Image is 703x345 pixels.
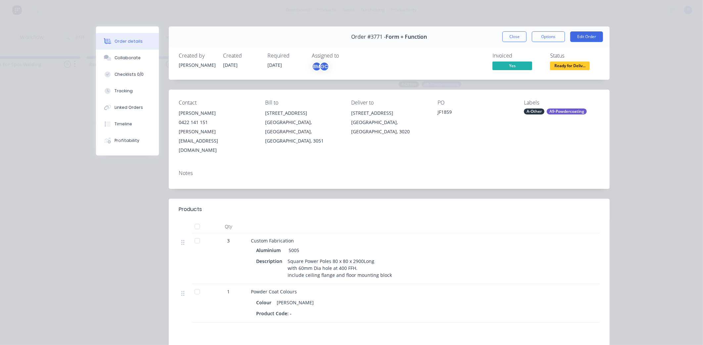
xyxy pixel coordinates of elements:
[312,62,322,71] div: BM
[550,62,590,71] button: Ready for Deliv...
[547,108,587,114] div: A9-Powdercoating
[96,50,159,66] button: Collaborate
[179,118,255,127] div: 0422 141 151
[319,62,329,71] div: GC
[351,34,386,40] span: Order #3771 -
[570,31,603,42] button: Edit Order
[267,53,304,59] div: Required
[386,34,427,40] span: Form + Function
[115,55,141,61] div: Collaborate
[179,108,255,118] div: [PERSON_NAME]
[267,62,282,68] span: [DATE]
[96,33,159,50] button: Order details
[179,127,255,155] div: [PERSON_NAME][EMAIL_ADDRESS][DOMAIN_NAME]
[502,31,527,42] button: Close
[96,66,159,83] button: Checklists 0/0
[115,105,143,110] div: Linked Orders
[209,220,248,233] div: Qty
[256,309,294,318] div: Product Code: -
[179,170,600,176] div: Notes
[438,100,513,106] div: PO
[251,237,294,244] span: Custom Fabrication
[227,237,230,244] span: 3
[524,100,600,106] div: Labels
[524,108,544,114] div: A-Other
[179,205,202,213] div: Products
[96,132,159,149] button: Profitability
[312,62,329,71] button: BMGC
[532,31,565,42] button: Options
[550,62,590,70] span: Ready for Deliv...
[438,108,513,118] div: JF1859
[274,298,316,307] div: [PERSON_NAME]
[256,245,283,255] div: Aluminium
[286,245,299,255] div: 5005
[179,62,215,68] div: [PERSON_NAME]
[115,38,143,44] div: Order details
[256,256,285,266] div: Description
[179,53,215,59] div: Created by
[256,298,274,307] div: Colour
[265,118,341,146] div: [GEOGRAPHIC_DATA], [GEOGRAPHIC_DATA], [GEOGRAPHIC_DATA], 3051
[251,288,297,295] span: Powder Coat Colours
[312,53,378,59] div: Assigned to
[265,100,341,106] div: Bill to
[351,118,427,136] div: [GEOGRAPHIC_DATA], [GEOGRAPHIC_DATA], 3020
[223,53,259,59] div: Created
[115,121,132,127] div: Timeline
[115,138,139,144] div: Profitability
[179,108,255,155] div: [PERSON_NAME]0422 141 151[PERSON_NAME][EMAIL_ADDRESS][DOMAIN_NAME]
[351,108,427,136] div: [STREET_ADDRESS][GEOGRAPHIC_DATA], [GEOGRAPHIC_DATA], 3020
[227,288,230,295] span: 1
[115,71,144,77] div: Checklists 0/0
[96,116,159,132] button: Timeline
[285,256,395,280] div: Square Power Poles 80 x 80 x 2900Long with 60mm Dia hole at 400 FFH. include ceiling flange and f...
[351,108,427,118] div: [STREET_ADDRESS]
[492,62,532,70] span: Yes
[265,108,341,146] div: [STREET_ADDRESS][GEOGRAPHIC_DATA], [GEOGRAPHIC_DATA], [GEOGRAPHIC_DATA], 3051
[115,88,133,94] div: Tracking
[223,62,238,68] span: [DATE]
[179,100,255,106] div: Contact
[492,53,542,59] div: Invoiced
[96,99,159,116] button: Linked Orders
[550,53,600,59] div: Status
[265,108,341,118] div: [STREET_ADDRESS]
[351,100,427,106] div: Deliver to
[96,83,159,99] button: Tracking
